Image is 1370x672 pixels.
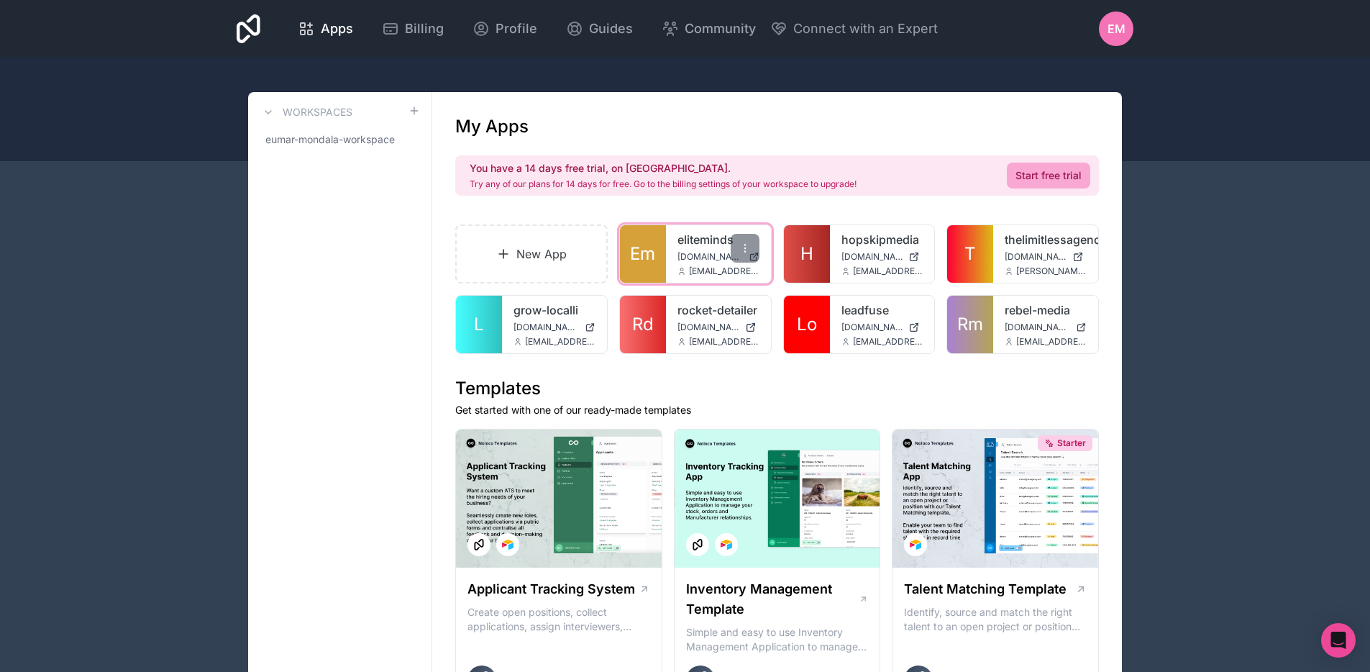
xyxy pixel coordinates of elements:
span: [PERSON_NAME][EMAIL_ADDRESS][DOMAIN_NAME] [1016,265,1087,277]
span: [DOMAIN_NAME] [513,322,579,333]
p: Simple and easy to use Inventory Management Application to manage your stock, orders and Manufact... [686,625,869,654]
p: Try any of our plans for 14 days for free. Go to the billing settings of your workspace to upgrade! [470,178,857,190]
a: rebel-media [1005,301,1087,319]
span: H [800,242,813,265]
a: Billing [370,13,455,45]
a: Rd [620,296,666,353]
a: eliteminds [677,231,759,248]
span: Connect with an Expert [793,19,938,39]
a: Apps [286,13,365,45]
span: [EMAIL_ADDRESS][DOMAIN_NAME] [1016,336,1087,348]
a: H [784,225,830,283]
span: Lo [797,313,817,336]
h1: My Apps [455,115,529,138]
a: T [947,225,993,283]
button: Connect with an Expert [770,19,938,39]
h3: Workspaces [283,105,352,119]
img: Airtable Logo [502,539,513,550]
p: Get started with one of our ready-made templates [455,403,1099,417]
a: Workspaces [260,104,352,121]
a: [DOMAIN_NAME] [1005,251,1087,263]
span: [EMAIL_ADDRESS][DOMAIN_NAME] [689,265,759,277]
h1: Applicant Tracking System [467,579,635,599]
img: Airtable Logo [910,539,921,550]
span: Starter [1057,437,1086,449]
span: [DOMAIN_NAME] [841,251,903,263]
span: Profile [496,19,537,39]
a: Start free trial [1007,163,1090,189]
h1: Templates [455,377,1099,400]
span: [DOMAIN_NAME] [1005,322,1070,333]
a: rocket-detailer [677,301,759,319]
a: grow-localli [513,301,595,319]
a: [DOMAIN_NAME] [513,322,595,333]
a: Em [620,225,666,283]
a: L [456,296,502,353]
span: Apps [321,19,353,39]
span: [EMAIL_ADDRESS][DOMAIN_NAME] [689,336,759,348]
h1: Talent Matching Template [904,579,1067,599]
img: Airtable Logo [721,539,732,550]
a: leadfuse [841,301,923,319]
a: Lo [784,296,830,353]
span: [DOMAIN_NAME] [677,322,739,333]
span: Guides [589,19,633,39]
p: Identify, source and match the right talent to an open project or position with our Talent Matchi... [904,605,1087,634]
h2: You have a 14 days free trial, on [GEOGRAPHIC_DATA]. [470,161,857,176]
a: New App [455,224,608,283]
div: Open Intercom Messenger [1321,623,1356,658]
a: [DOMAIN_NAME] [677,322,759,333]
a: Rm [947,296,993,353]
span: EM [1108,20,1125,37]
a: [DOMAIN_NAME] [841,322,923,333]
span: [DOMAIN_NAME] [841,322,903,333]
a: Profile [461,13,549,45]
span: [DOMAIN_NAME] [677,251,743,263]
h1: Inventory Management Template [686,579,859,619]
a: Guides [554,13,644,45]
span: Community [685,19,756,39]
span: [EMAIL_ADDRESS][DOMAIN_NAME] [853,336,923,348]
span: [DOMAIN_NAME] [1005,251,1067,263]
a: thelimitlessagency [1005,231,1087,248]
span: eumar-mondala-workspace [265,132,395,147]
span: Em [630,242,655,265]
span: Rd [632,313,654,336]
span: [EMAIL_ADDRESS][DOMAIN_NAME] [525,336,595,348]
a: [DOMAIN_NAME] [677,251,759,263]
span: L [474,313,484,336]
p: Create open positions, collect applications, assign interviewers, centralise candidate feedback a... [467,605,650,634]
span: T [964,242,976,265]
a: eumar-mondala-workspace [260,127,420,153]
span: Rm [957,313,983,336]
a: [DOMAIN_NAME] [1005,322,1087,333]
a: Community [650,13,767,45]
span: [EMAIL_ADDRESS][DOMAIN_NAME] [853,265,923,277]
a: hopskipmedia [841,231,923,248]
a: [DOMAIN_NAME] [841,251,923,263]
span: Billing [405,19,444,39]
